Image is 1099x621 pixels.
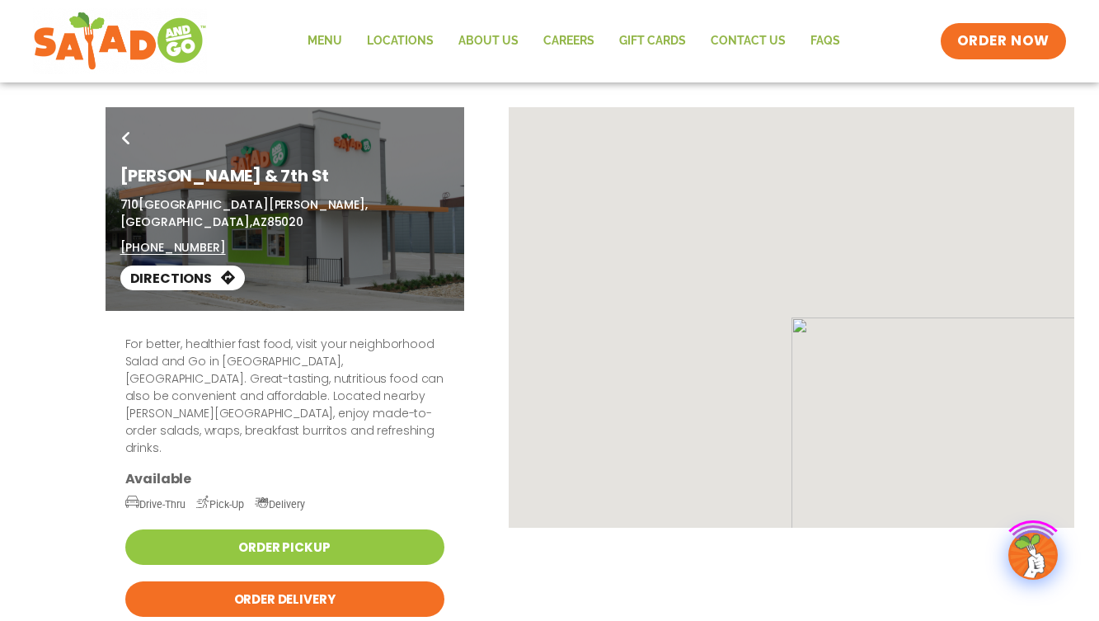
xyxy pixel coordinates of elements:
[120,266,245,290] a: Directions
[446,22,531,60] a: About Us
[33,8,207,74] img: new-SAG-logo-768×292
[125,470,444,487] h3: Available
[255,498,305,510] span: Delivery
[355,22,446,60] a: Locations
[120,196,139,213] span: 710
[120,163,449,188] h1: [PERSON_NAME] & 7th St
[941,23,1066,59] a: ORDER NOW
[125,529,444,565] a: Order Pickup
[139,196,368,213] span: [GEOGRAPHIC_DATA][PERSON_NAME],
[196,498,244,510] span: Pick-Up
[125,581,444,617] a: Order Delivery
[957,31,1050,51] span: ORDER NOW
[125,498,186,510] span: Drive-Thru
[607,22,698,60] a: GIFT CARDS
[295,22,852,60] nav: Menu
[120,214,252,230] span: [GEOGRAPHIC_DATA],
[531,22,607,60] a: Careers
[267,214,303,230] span: 85020
[120,239,226,256] a: [PHONE_NUMBER]
[125,336,444,457] p: For better, healthier fast food, visit your neighborhood Salad and Go in [GEOGRAPHIC_DATA], [GEOG...
[798,22,852,60] a: FAQs
[295,22,355,60] a: Menu
[252,214,267,230] span: AZ
[698,22,798,60] a: Contact Us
